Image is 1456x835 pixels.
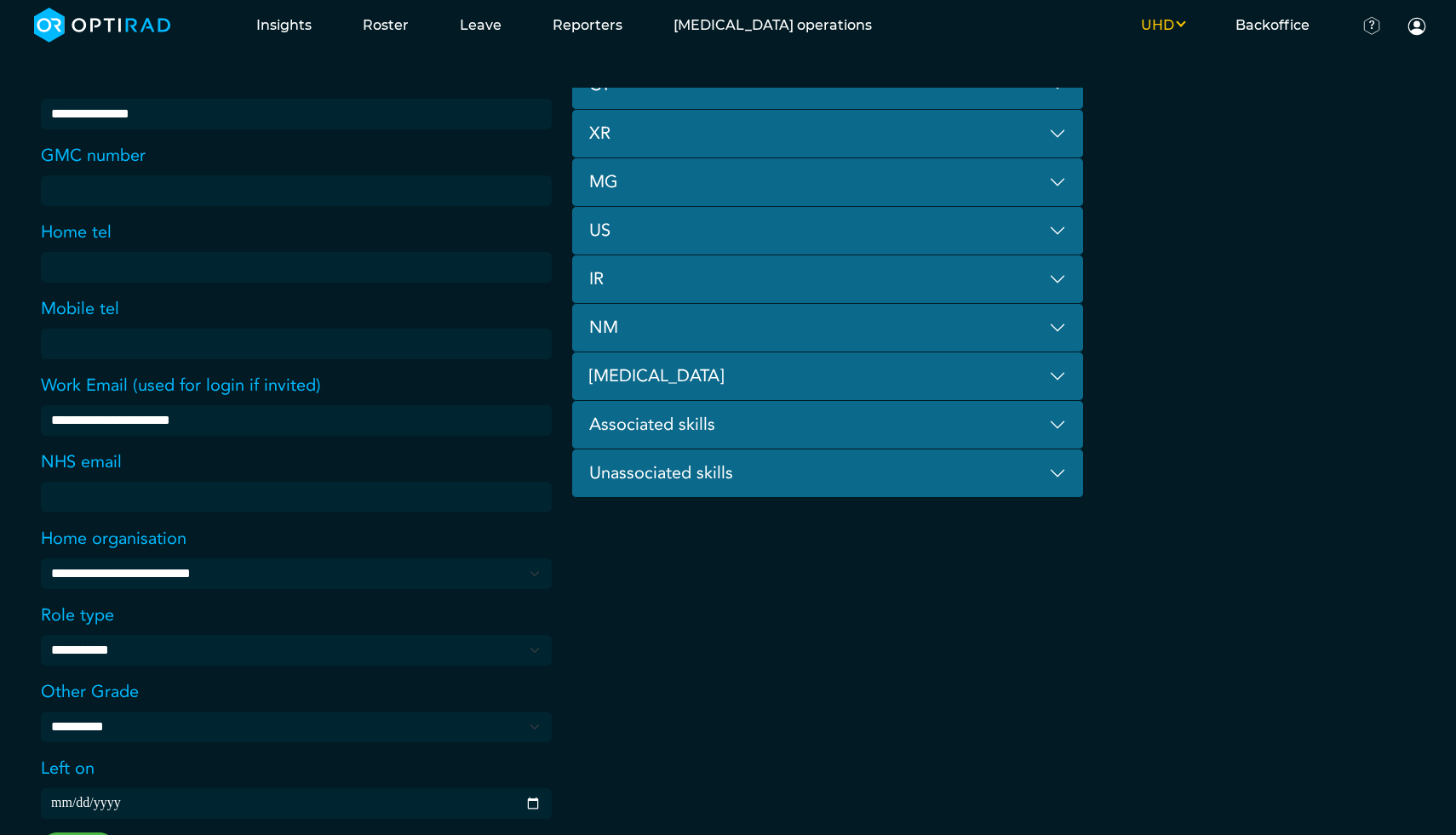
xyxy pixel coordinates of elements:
[41,756,95,781] label: Left on
[1115,15,1210,36] button: UHD
[572,158,1083,207] button: MG
[41,143,146,169] label: GMC number
[41,373,321,398] label: Work Email (used for login if invited)
[572,110,1083,158] button: XR
[41,296,119,322] label: Mobile tel
[34,8,171,43] img: brand-opti-rad-logos-blue-and-white-d2f68631ba2948856bd03f2d395fb146ddc8fb01b4b6e9315ea85fa773367...
[572,304,1083,352] button: NM
[41,449,122,475] label: NHS email
[572,255,1083,304] button: IR
[572,401,1083,449] button: Associated skills
[572,352,1083,401] button: [MEDICAL_DATA]
[41,526,186,552] label: Home organisation
[572,449,1083,498] button: Unassociated skills
[41,679,139,705] label: Other Grade
[572,207,1083,255] button: US
[41,603,114,628] label: Role type
[41,220,112,245] label: Home tel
